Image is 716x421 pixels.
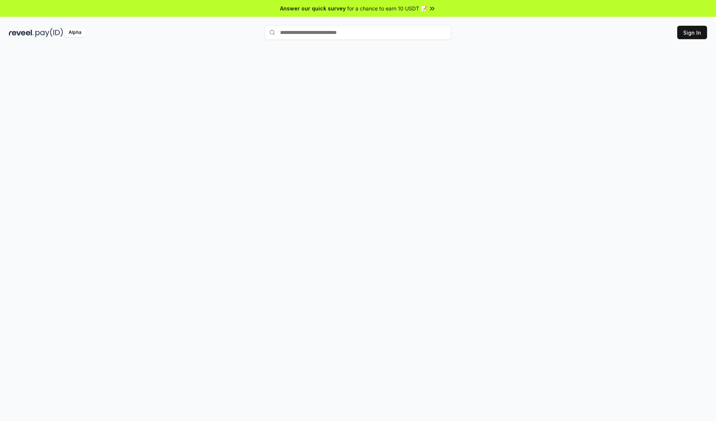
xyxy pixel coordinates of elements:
div: Alpha [65,28,85,37]
span: for a chance to earn 10 USDT 📝 [347,4,427,12]
span: Answer our quick survey [280,4,346,12]
img: reveel_dark [9,28,34,37]
img: pay_id [35,28,63,37]
button: Sign In [677,26,707,39]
